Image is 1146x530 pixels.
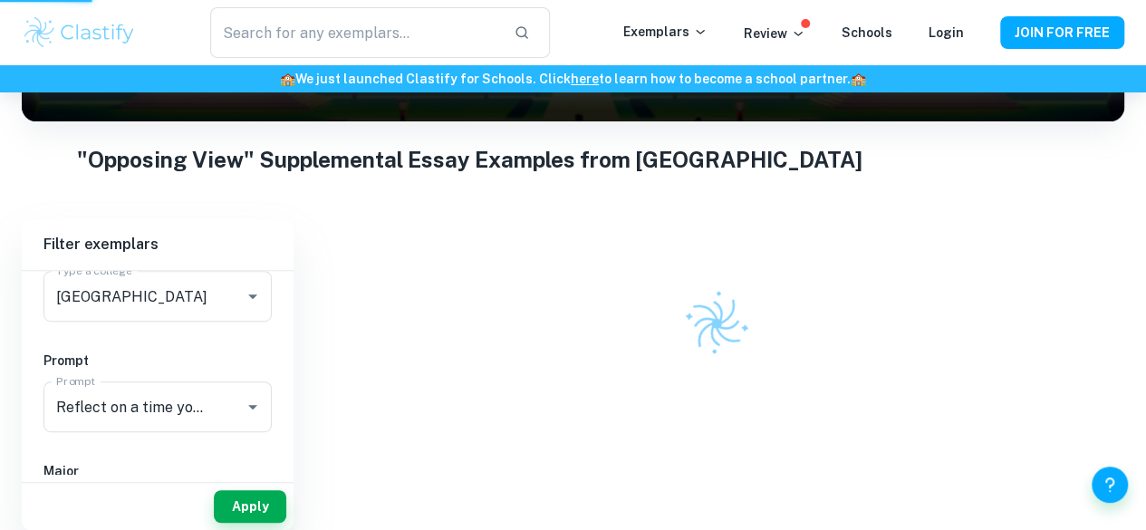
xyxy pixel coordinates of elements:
[571,72,599,86] a: here
[56,263,131,278] label: Type a college
[22,219,294,270] h6: Filter exemplars
[240,394,265,419] button: Open
[210,7,500,58] input: Search for any exemplars...
[744,24,805,43] p: Review
[851,72,866,86] span: 🏫
[280,72,295,86] span: 🏫
[623,22,708,42] p: Exemplars
[43,461,272,481] h6: Major
[43,351,272,371] h6: Prompt
[56,373,96,389] label: Prompt
[1000,16,1124,49] button: JOIN FOR FREE
[929,25,964,40] a: Login
[671,279,760,368] img: Clastify logo
[22,14,137,51] img: Clastify logo
[1092,467,1128,503] button: Help and Feedback
[240,284,265,309] button: Open
[4,69,1142,89] h6: We just launched Clastify for Schools. Click to learn how to become a school partner.
[77,143,1069,176] h1: "Opposing View" Supplemental Essay Examples from [GEOGRAPHIC_DATA]
[214,490,286,523] button: Apply
[842,25,892,40] a: Schools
